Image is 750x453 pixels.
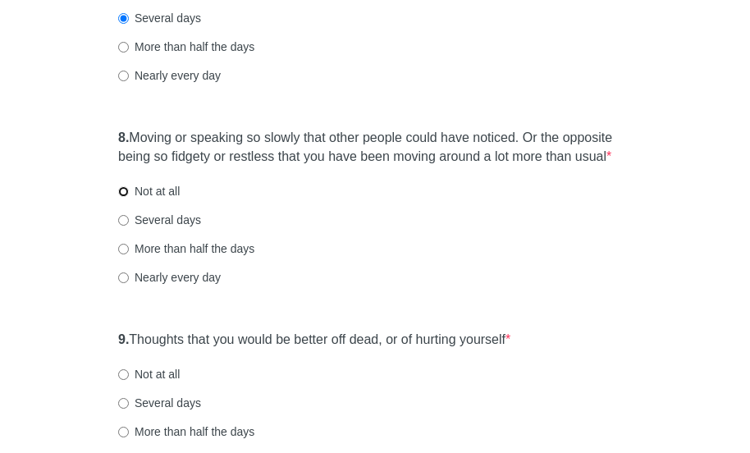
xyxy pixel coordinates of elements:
[118,269,221,286] label: Nearly every day
[118,427,129,437] input: More than half the days
[118,129,632,167] label: Moving or speaking so slowly that other people could have noticed. Or the opposite being so fidge...
[118,42,129,53] input: More than half the days
[118,398,129,409] input: Several days
[118,71,129,81] input: Nearly every day
[118,244,129,254] input: More than half the days
[118,10,201,26] label: Several days
[118,395,201,411] label: Several days
[118,366,180,382] label: Not at all
[118,212,201,228] label: Several days
[118,272,129,283] input: Nearly every day
[118,183,180,199] label: Not at all
[118,13,129,24] input: Several days
[118,130,129,144] strong: 8.
[118,240,254,257] label: More than half the days
[118,39,254,55] label: More than half the days
[118,331,510,350] label: Thoughts that you would be better off dead, or of hurting yourself
[118,215,129,226] input: Several days
[118,186,129,197] input: Not at all
[118,423,254,440] label: More than half the days
[118,369,129,380] input: Not at all
[118,332,129,346] strong: 9.
[118,67,221,84] label: Nearly every day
